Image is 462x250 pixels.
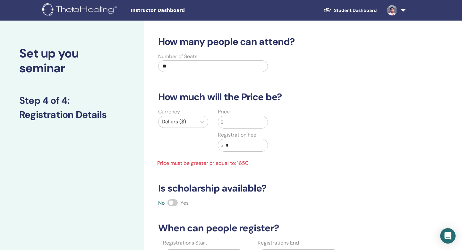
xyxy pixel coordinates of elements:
img: logo.png [42,3,119,18]
img: default.jpg [387,5,397,15]
h3: How many people can attend? [154,36,401,48]
h3: Step 4 of 4 : [19,95,125,106]
label: Price [218,108,230,116]
span: Yes [180,200,189,206]
span: No [158,200,165,206]
span: Instructor Dashboard [131,7,227,14]
h3: Is scholarship available? [154,183,401,194]
img: graduation-cap-white.svg [324,7,331,13]
h3: When can people register? [154,222,401,234]
a: Student Dashboard [319,4,382,16]
label: Number of Seats [158,53,197,60]
div: Open Intercom Messenger [440,228,456,244]
h3: How much will the Price be? [154,91,401,103]
label: Currency [158,108,180,116]
span: $ [221,142,223,149]
label: Registrations End [258,239,299,247]
h2: Set up you seminar [19,46,125,76]
label: Registration Fee [218,131,256,139]
h3: Registration Details [19,109,125,121]
span: $ [221,119,223,126]
label: Registrations Start [163,239,207,247]
span: Price must be greater or equal to: 1650 [153,159,273,167]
